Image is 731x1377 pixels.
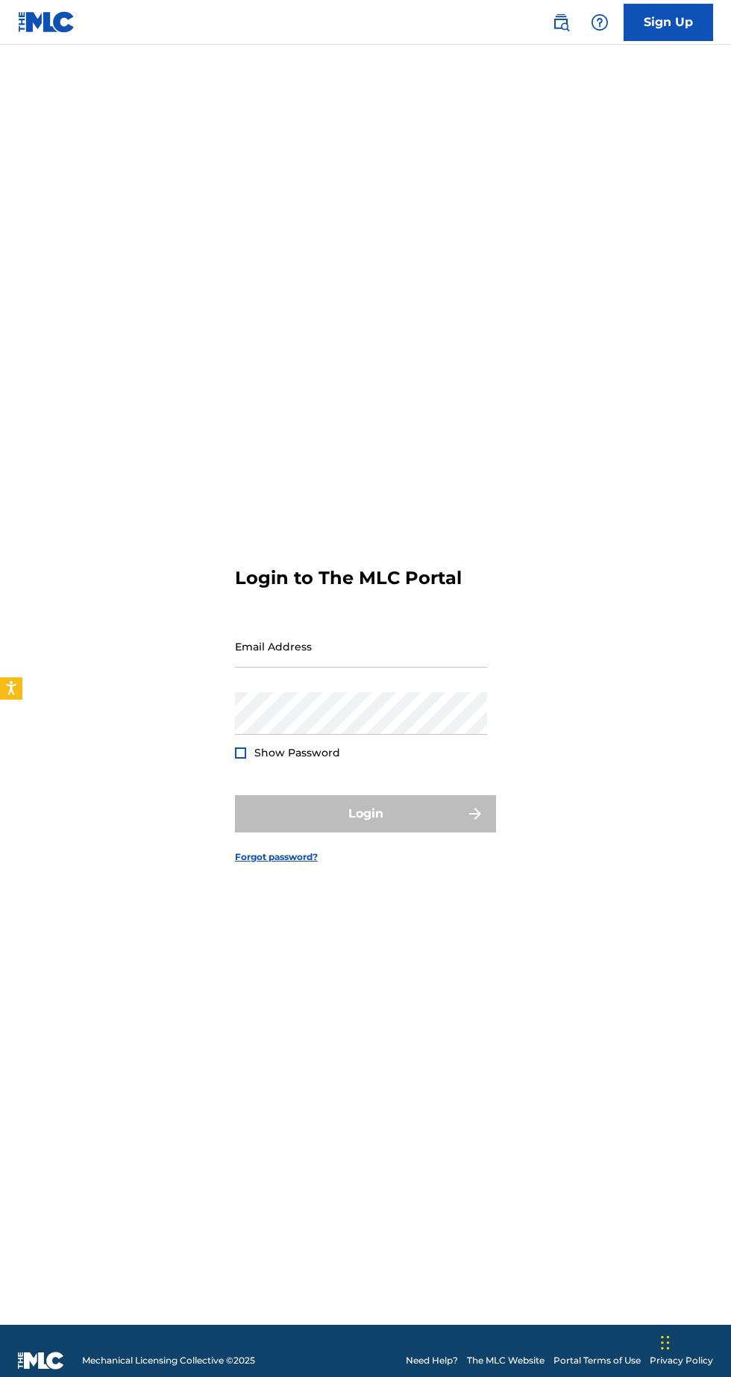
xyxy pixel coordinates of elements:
[650,1354,713,1367] a: Privacy Policy
[18,1352,64,1370] img: logo
[82,1354,255,1367] span: Mechanical Licensing Collective © 2025
[254,746,340,759] span: Show Password
[553,1354,641,1367] a: Portal Terms of Use
[585,7,615,37] div: Help
[552,13,570,31] img: search
[406,1354,458,1367] a: Need Help?
[656,1305,731,1377] iframe: Chat Widget
[235,567,462,589] h3: Login to The MLC Portal
[624,4,713,41] a: Sign Up
[546,7,576,37] a: Public Search
[591,13,609,31] img: help
[235,850,318,864] a: Forgot password?
[18,11,75,33] img: MLC Logo
[661,1320,670,1365] div: Drag
[467,1354,545,1367] a: The MLC Website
